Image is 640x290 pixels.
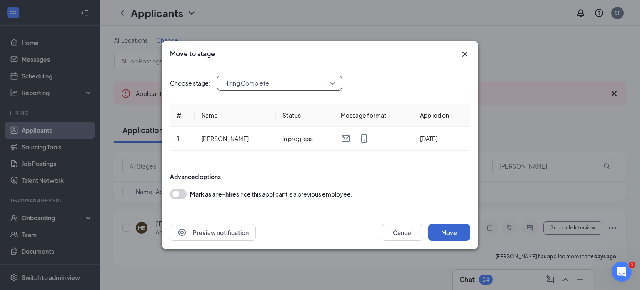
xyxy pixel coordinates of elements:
[359,134,369,144] svg: MobileSms
[170,172,470,181] div: Advanced options
[413,104,470,127] th: Applied on
[276,127,334,151] td: in progress
[276,104,334,127] th: Status
[460,49,470,59] svg: Cross
[629,262,635,268] span: 1
[177,135,180,142] span: 1
[460,49,470,59] button: Close
[413,127,470,151] td: [DATE]
[190,189,352,199] div: since this applicant is a previous employee.
[224,77,269,89] span: Hiring Complete
[334,104,413,127] th: Message format
[428,224,470,241] button: Move
[195,104,276,127] th: Name
[170,224,256,241] button: EyePreview notification
[341,134,351,144] svg: Email
[382,224,423,241] button: Cancel
[612,262,632,282] iframe: Intercom live chat
[170,49,215,58] h3: Move to stage
[190,190,236,198] b: Mark as a re-hire
[170,104,195,127] th: #
[177,227,187,237] svg: Eye
[170,78,210,88] span: Choose stage:
[195,127,276,151] td: [PERSON_NAME]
